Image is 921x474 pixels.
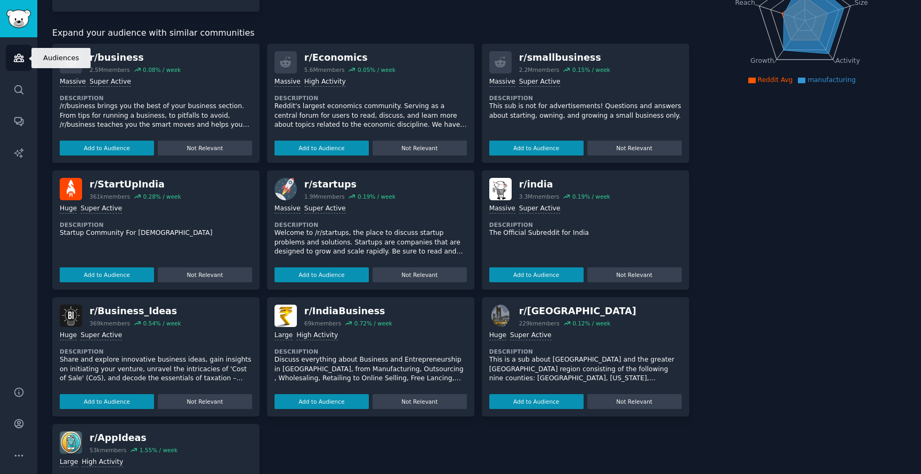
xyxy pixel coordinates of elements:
div: r/ StartUpIndia [90,178,181,191]
dt: Description [60,348,252,355]
button: Add to Audience [60,141,154,156]
div: 2.5M members [90,66,130,73]
button: Add to Audience [60,394,154,409]
button: Not Relevant [373,267,467,282]
dt: Description [489,94,682,102]
div: 369k members [90,320,130,327]
div: 0.12 % / week [572,320,610,327]
div: Super Active [80,331,122,341]
div: High Activity [82,457,123,468]
img: AppIdeas [60,431,82,454]
div: Huge [489,331,506,341]
div: High Activity [296,331,338,341]
p: Reddit's largest economics community. Serving as a central forum for users to read, discuss, and ... [274,102,467,130]
div: 1.55 % / week [140,446,177,454]
dt: Description [274,348,467,355]
div: r/ IndiaBusiness [304,305,392,318]
div: 3.3M members [519,193,560,200]
div: 0.15 % / week [572,66,610,73]
button: Not Relevant [158,267,252,282]
dt: Description [274,94,467,102]
div: r/ startups [304,178,395,191]
button: Not Relevant [587,141,682,156]
div: 2.2M members [519,66,560,73]
div: Huge [60,204,77,214]
div: 0.28 % / week [143,193,181,200]
img: StartUpIndia [60,178,82,200]
dt: Description [60,94,252,102]
button: Add to Audience [274,394,369,409]
div: 0.19 % / week [572,193,610,200]
p: Welcome to /r/startups, the place to discuss startup problems and solutions. Startups are compani... [274,228,467,257]
div: r/ [GEOGRAPHIC_DATA] [519,305,636,318]
div: Massive [274,77,301,87]
button: Not Relevant [587,394,682,409]
div: Super Active [510,331,552,341]
div: Large [274,331,293,341]
div: 0.54 % / week [143,320,181,327]
p: This sub is not for advertisements! Questions and answers about starting, owning, and growing a s... [489,102,682,120]
img: GummySearch logo [6,10,31,28]
div: 0.72 % / week [354,320,392,327]
div: r/ smallbusiness [519,51,610,64]
dt: Description [60,221,252,228]
div: Massive [274,204,301,214]
button: Not Relevant [373,141,467,156]
div: r/ AppIdeas [90,431,177,445]
div: Super Active [519,77,561,87]
button: Add to Audience [489,394,584,409]
tspan: Activity [835,57,860,64]
div: r/ business [90,51,181,64]
span: Reddit Avg [758,76,793,84]
div: Huge [60,331,77,341]
div: 229k members [519,320,560,327]
div: 0.05 % / week [358,66,395,73]
tspan: Growth [750,57,774,64]
div: r/ Economics [304,51,395,64]
dt: Description [274,221,467,228]
button: Not Relevant [587,267,682,282]
div: Super Active [80,204,122,214]
img: india [489,178,512,200]
div: Massive [489,204,515,214]
button: Not Relevant [158,394,252,409]
div: 5.6M members [304,66,345,73]
div: 1.9M members [304,193,345,200]
img: IndiaBusiness [274,305,297,327]
div: 0.08 % / week [143,66,181,73]
p: Share and explore innovative business ideas, gain insights on initiating your venture, unravel th... [60,355,252,383]
div: 53k members [90,446,126,454]
div: 361k members [90,193,130,200]
button: Add to Audience [489,267,584,282]
span: manufacturing [807,76,855,84]
div: Large [60,457,78,468]
div: Super Active [90,77,131,87]
img: Business_Ideas [60,305,82,327]
button: Add to Audience [274,267,369,282]
div: r/ Business_Ideas [90,305,181,318]
span: Expand your audience with similar communities [52,27,254,40]
dt: Description [489,221,682,228]
button: Add to Audience [274,141,369,156]
div: Massive [60,77,86,87]
div: Massive [489,77,515,87]
img: Sacramento [489,305,512,327]
div: Super Active [519,204,561,214]
p: The Official Subreddit for India [489,228,682,238]
div: Super Active [304,204,346,214]
div: High Activity [304,77,346,87]
dt: Description [489,348,682,355]
p: Startup Community For [DEMOGRAPHIC_DATA] [60,228,252,238]
img: startups [274,178,297,200]
button: Not Relevant [373,394,467,409]
div: 0.19 % / week [358,193,395,200]
p: /r/business brings you the best of your business section. From tips for running a business, to pi... [60,102,252,130]
button: Add to Audience [489,141,584,156]
div: r/ india [519,178,610,191]
button: Not Relevant [158,141,252,156]
p: Discuss everything about Business and Entrepreneurship in [GEOGRAPHIC_DATA], from Manufacturing, ... [274,355,467,383]
p: This is a sub about [GEOGRAPHIC_DATA] and the greater [GEOGRAPHIC_DATA] region consisting of the ... [489,355,682,383]
button: Add to Audience [60,267,154,282]
div: 69k members [304,320,341,327]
